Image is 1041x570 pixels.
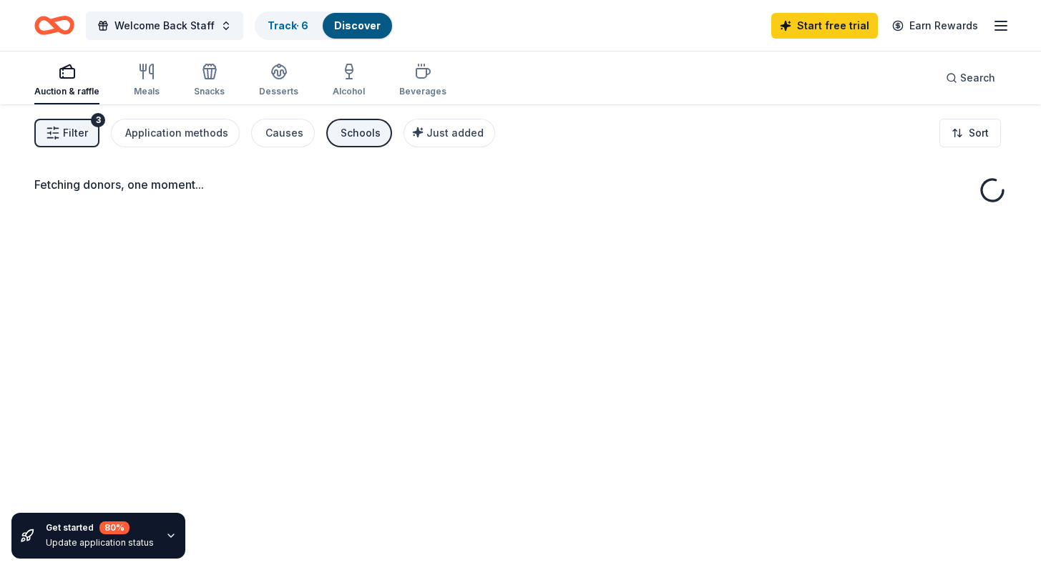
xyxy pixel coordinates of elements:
a: Discover [334,19,381,31]
button: Snacks [194,57,225,104]
button: Beverages [399,57,446,104]
div: Meals [134,86,160,97]
span: Sort [969,124,989,142]
button: Search [934,64,1007,92]
div: Auction & raffle [34,86,99,97]
div: Beverages [399,86,446,97]
button: Sort [939,119,1001,147]
a: Home [34,9,74,42]
button: Application methods [111,119,240,147]
a: Start free trial [771,13,878,39]
div: Update application status [46,537,154,549]
a: Track· 6 [268,19,308,31]
button: Auction & raffle [34,57,99,104]
button: Just added [404,119,495,147]
span: Just added [426,127,484,139]
div: Snacks [194,86,225,97]
button: Filter3 [34,119,99,147]
span: Filter [63,124,88,142]
button: Alcohol [333,57,365,104]
div: Alcohol [333,86,365,97]
span: Search [960,69,995,87]
button: Welcome Back Staff [86,11,243,40]
div: Desserts [259,86,298,97]
div: Fetching donors, one moment... [34,176,1007,193]
div: Causes [265,124,303,142]
div: 3 [91,113,105,127]
div: Get started [46,521,154,534]
button: Causes [251,119,315,147]
button: Desserts [259,57,298,104]
button: Schools [326,119,392,147]
div: 80 % [99,521,129,534]
div: Application methods [125,124,228,142]
a: Earn Rewards [884,13,987,39]
button: Meals [134,57,160,104]
span: Welcome Back Staff [114,17,215,34]
div: Schools [341,124,381,142]
button: Track· 6Discover [255,11,394,40]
